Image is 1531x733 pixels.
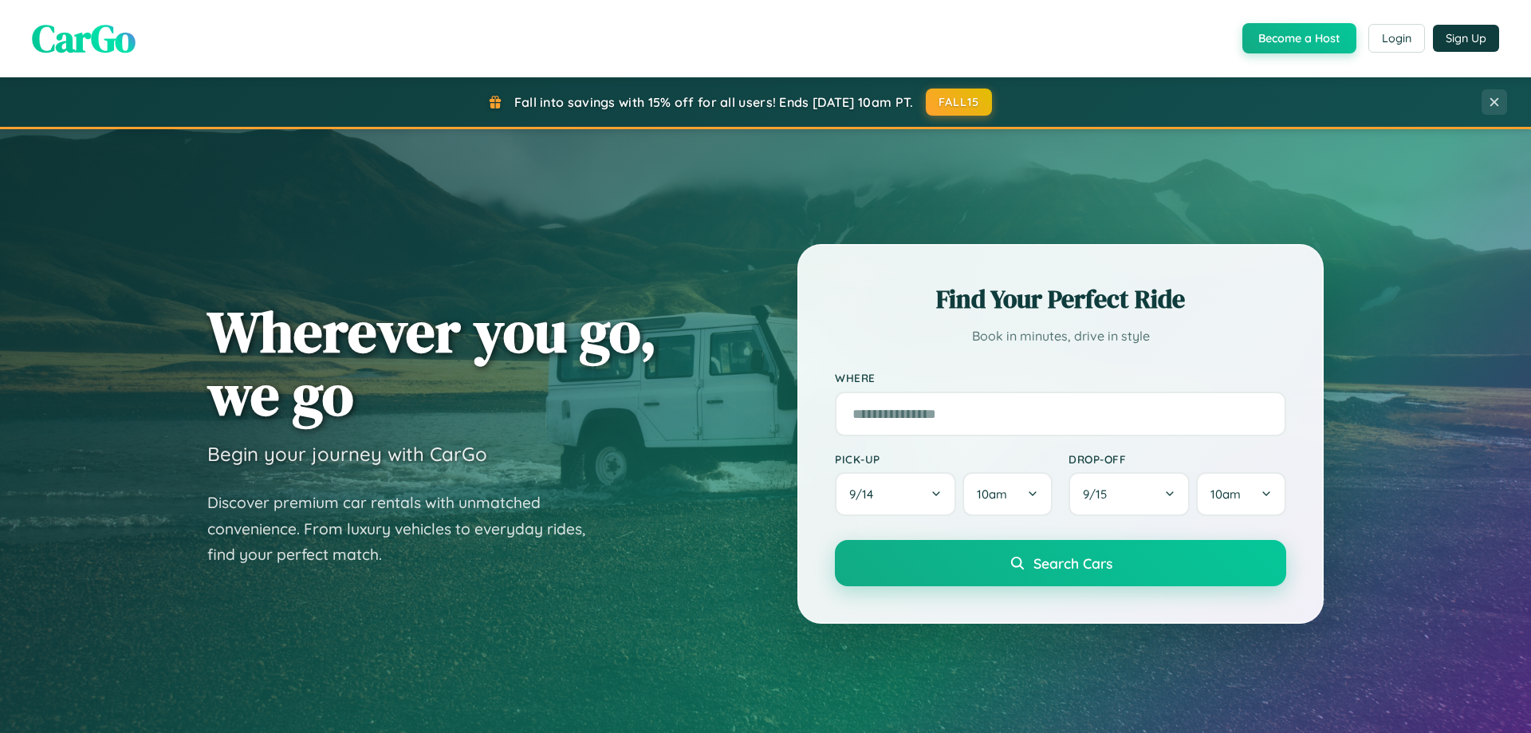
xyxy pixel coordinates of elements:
[1210,487,1241,502] span: 10am
[835,282,1286,317] h2: Find Your Perfect Ride
[1069,472,1190,516] button: 9/15
[1433,25,1499,52] button: Sign Up
[835,372,1286,385] label: Where
[835,540,1286,586] button: Search Cars
[962,472,1053,516] button: 10am
[1033,554,1112,572] span: Search Cars
[1083,487,1115,502] span: 9 / 15
[1242,23,1356,53] button: Become a Host
[977,487,1007,502] span: 10am
[1069,452,1286,466] label: Drop-off
[514,94,914,110] span: Fall into savings with 15% off for all users! Ends [DATE] 10am PT.
[207,300,657,426] h1: Wherever you go, we go
[207,442,487,466] h3: Begin your journey with CarGo
[926,89,993,116] button: FALL15
[849,487,881,502] span: 9 / 14
[1368,24,1425,53] button: Login
[835,472,956,516] button: 9/14
[32,12,136,65] span: CarGo
[207,490,606,568] p: Discover premium car rentals with unmatched convenience. From luxury vehicles to everyday rides, ...
[835,452,1053,466] label: Pick-up
[1196,472,1286,516] button: 10am
[835,325,1286,348] p: Book in minutes, drive in style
